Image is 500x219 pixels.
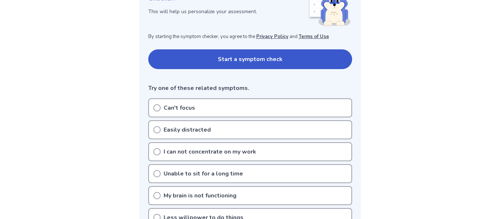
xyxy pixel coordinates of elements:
[164,147,256,156] p: I can not concentrate on my work
[164,169,243,178] p: Unable to sit for a long time
[148,8,308,15] p: This will help us personalize your assessment.
[148,84,352,92] p: Try one of these related symptoms.
[299,33,329,40] a: Terms of Use
[148,33,352,41] p: By starting the symptom checker, you agree to the and
[256,33,288,40] a: Privacy Policy
[164,125,211,134] p: Easily distracted
[164,103,195,112] p: Can't focus
[148,49,352,69] button: Start a symptom check
[164,191,236,200] p: My brain is not functioning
